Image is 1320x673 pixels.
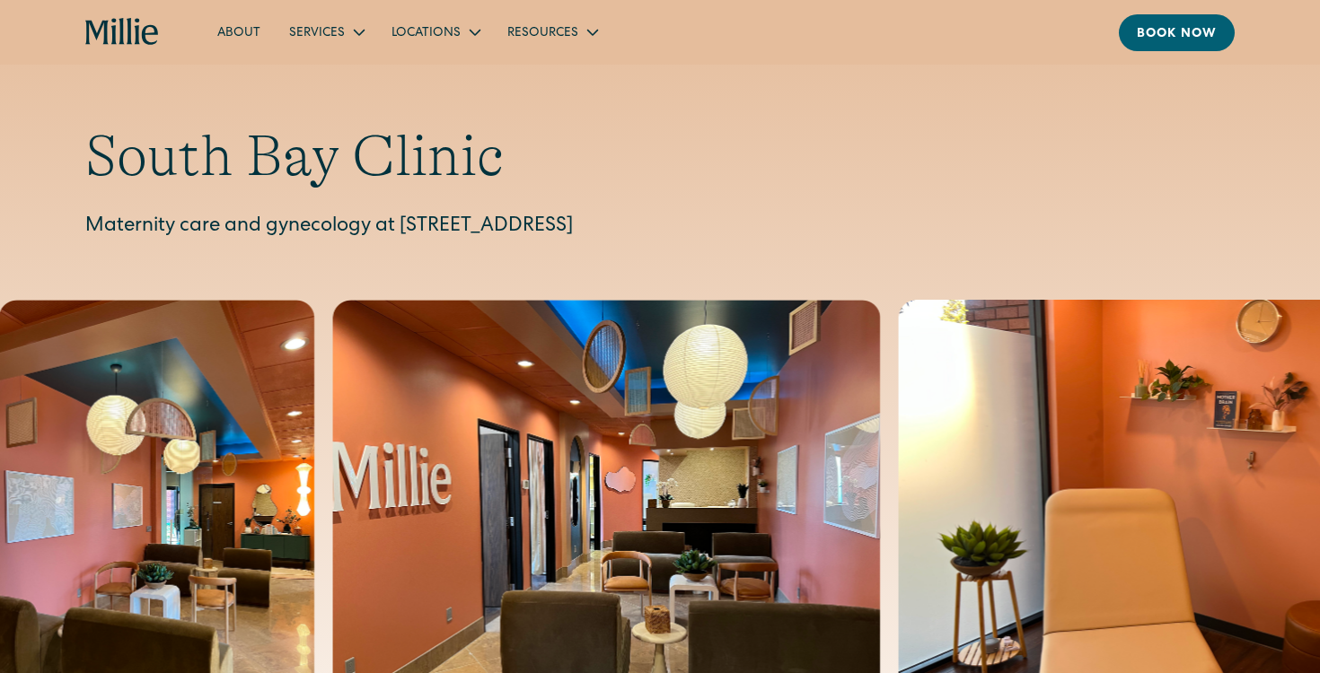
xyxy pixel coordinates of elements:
[85,213,1235,242] p: Maternity care and gynecology at [STREET_ADDRESS]
[85,122,1235,191] h1: South Bay Clinic
[493,17,611,47] div: Resources
[85,18,160,47] a: home
[507,24,578,43] div: Resources
[1137,25,1217,44] div: Book now
[1119,14,1235,51] a: Book now
[275,17,377,47] div: Services
[203,17,275,47] a: About
[289,24,345,43] div: Services
[377,17,493,47] div: Locations
[392,24,461,43] div: Locations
